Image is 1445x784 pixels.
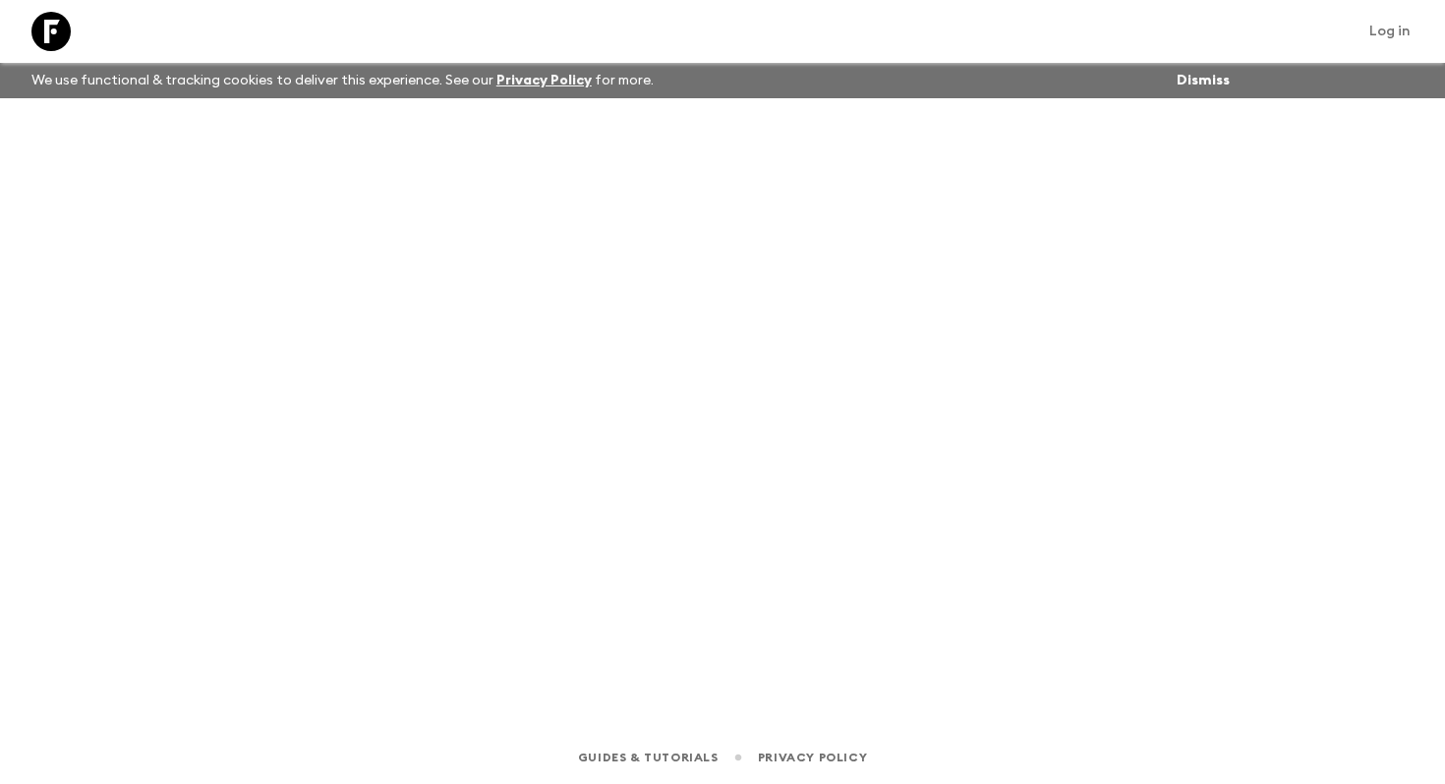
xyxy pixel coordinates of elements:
p: We use functional & tracking cookies to deliver this experience. See our for more. [24,63,662,98]
a: Log in [1358,18,1421,45]
a: Guides & Tutorials [578,747,719,768]
a: Privacy Policy [758,747,867,768]
button: Dismiss [1172,67,1235,94]
a: Privacy Policy [496,74,592,87]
